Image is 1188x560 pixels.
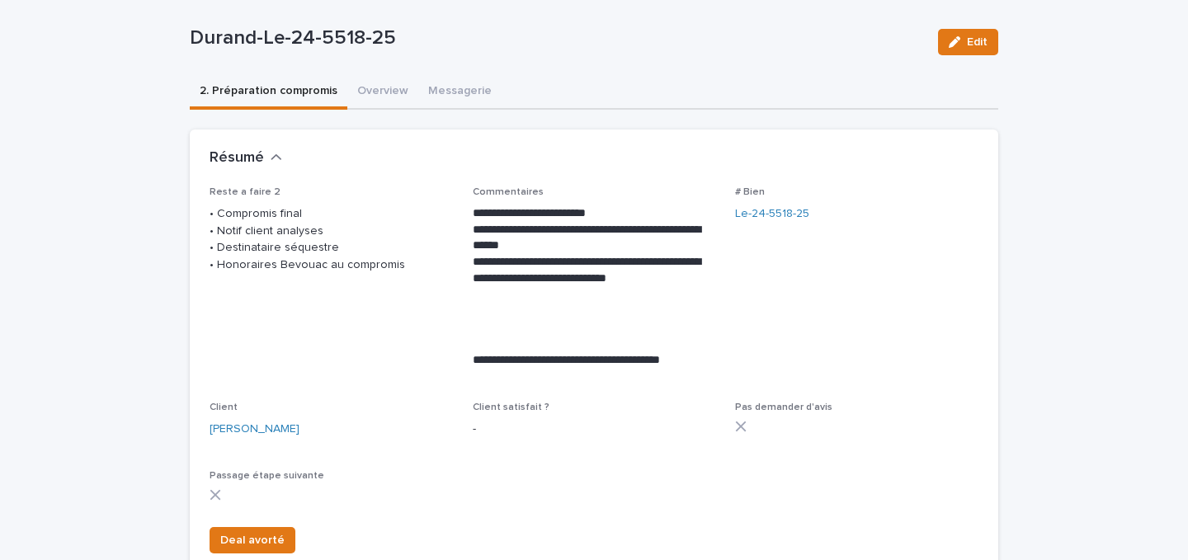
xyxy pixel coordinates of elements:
h2: Résumé [210,149,264,167]
button: Edit [938,29,998,55]
button: Overview [347,75,418,110]
span: Pas demander d'avis [735,402,832,412]
span: Client satisfait ? [473,402,549,412]
a: [PERSON_NAME] [210,421,299,438]
span: Passage étape suivante [210,471,324,481]
button: Messagerie [418,75,502,110]
button: Deal avorté [210,527,295,553]
span: Deal avorté [220,532,285,548]
a: Le-24-5518-25 [735,205,809,223]
span: Reste a faire 2 [210,187,280,197]
p: • Compromis final • Notif client analyses • Destinataire séquestre • Honoraires Bevouac au compromis [210,205,453,274]
span: Client [210,402,238,412]
span: Edit [967,36,988,48]
p: Durand-Le-24-5518-25 [190,26,925,50]
button: 2. Préparation compromis [190,75,347,110]
span: Commentaires [473,187,544,197]
button: Résumé [210,149,282,167]
p: - [473,421,716,438]
span: # Bien [735,187,765,197]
